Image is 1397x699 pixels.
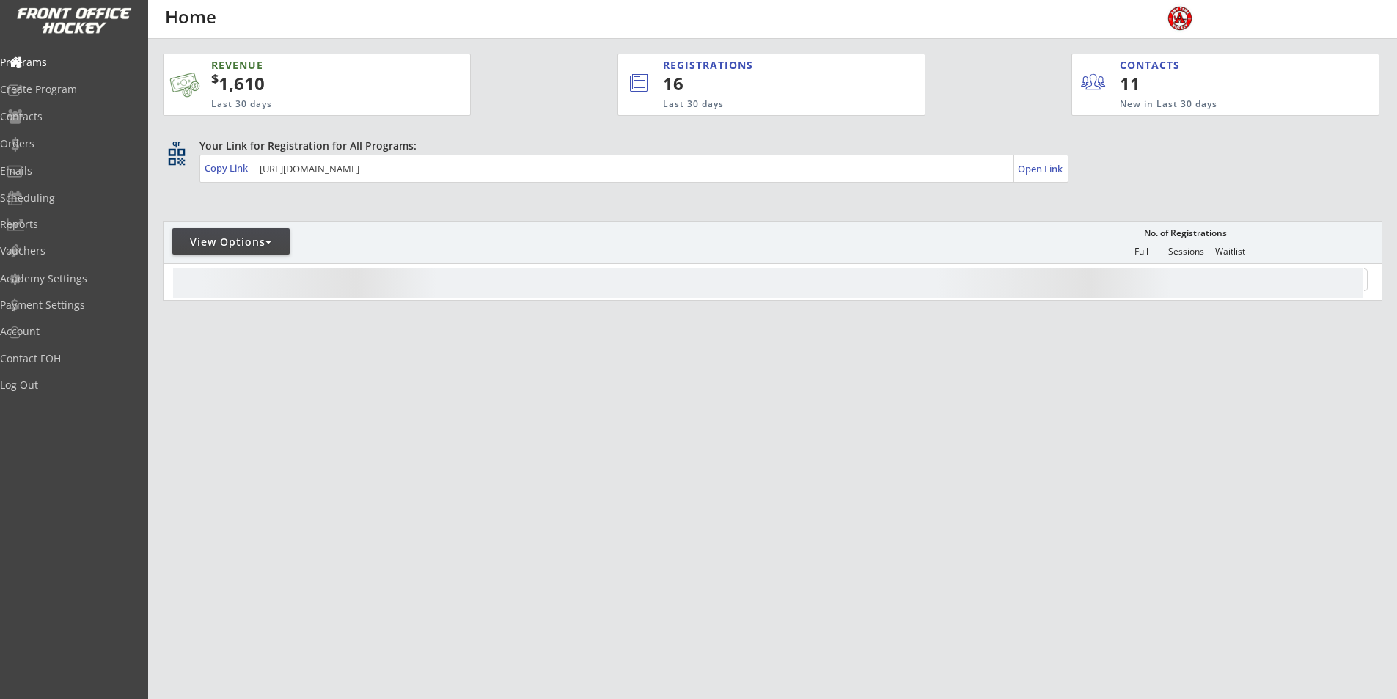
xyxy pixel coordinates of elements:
[1120,71,1210,96] div: 11
[205,161,251,175] div: Copy Link
[663,98,865,111] div: Last 30 days
[1119,246,1163,257] div: Full
[1120,58,1187,73] div: CONTACTS
[1164,246,1208,257] div: Sessions
[172,235,290,249] div: View Options
[211,70,219,87] sup: $
[166,146,188,168] button: qr_code
[199,139,1337,153] div: Your Link for Registration for All Programs:
[167,139,185,148] div: qr
[211,58,399,73] div: REVENUE
[211,98,399,111] div: Last 30 days
[663,58,857,73] div: REGISTRATIONS
[1018,163,1064,175] div: Open Link
[1018,158,1064,179] a: Open Link
[211,71,424,96] div: 1,610
[663,71,876,96] div: 16
[1120,98,1310,111] div: New in Last 30 days
[1208,246,1252,257] div: Waitlist
[1140,228,1231,238] div: No. of Registrations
